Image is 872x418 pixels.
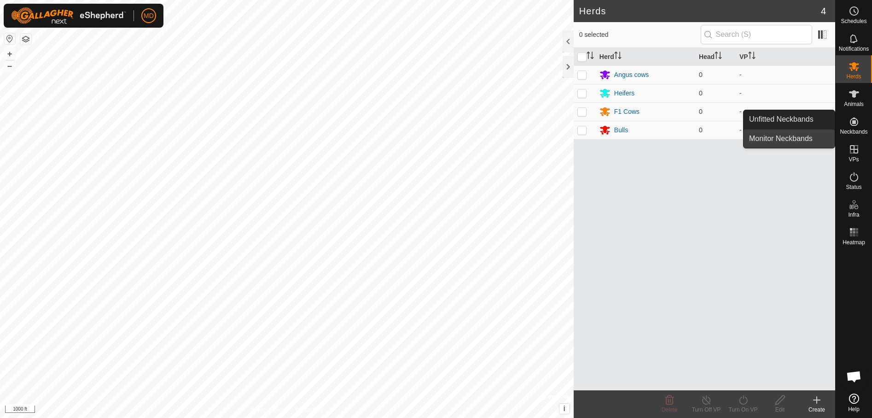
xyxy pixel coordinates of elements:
span: 0 [699,126,703,134]
div: Turn On VP [725,406,762,414]
span: Heatmap [843,240,865,245]
a: Privacy Policy [250,406,285,414]
span: Infra [848,212,859,218]
span: Notifications [839,46,869,52]
a: Unfitted Neckbands [744,110,835,129]
span: 4 [821,4,826,18]
div: Edit [762,406,798,414]
button: Map Layers [20,34,31,45]
div: Bulls [614,125,628,135]
span: i [564,405,565,412]
h2: Herds [579,6,821,17]
span: Animals [844,101,864,107]
div: Angus cows [614,70,649,80]
span: Help [848,406,860,412]
p-sorticon: Activate to sort [587,53,594,60]
a: Help [836,390,872,416]
div: F1 Cows [614,107,639,117]
input: Search (S) [701,25,812,44]
p-sorticon: Activate to sort [748,53,756,60]
span: 0 selected [579,30,701,40]
span: Delete [662,406,678,413]
button: i [559,404,570,414]
span: 0 [699,71,703,78]
p-sorticon: Activate to sort [715,53,722,60]
th: Head [695,48,736,66]
th: VP [736,48,835,66]
td: - [736,84,835,102]
th: Herd [596,48,695,66]
span: MD [144,11,154,21]
div: Open chat [840,363,868,390]
div: Heifers [614,88,634,98]
span: Unfitted Neckbands [749,114,814,125]
span: Monitor Neckbands [749,133,813,144]
td: - [736,121,835,139]
a: Monitor Neckbands [744,130,835,148]
div: Turn Off VP [688,406,725,414]
div: Create [798,406,835,414]
span: Schedules [841,18,866,24]
button: Reset Map [4,33,15,44]
span: Herds [846,74,861,79]
td: - [736,65,835,84]
img: Gallagher Logo [11,7,126,24]
a: Contact Us [296,406,323,414]
button: – [4,60,15,71]
span: Status [846,184,861,190]
span: VPs [849,157,859,162]
span: 0 [699,108,703,115]
span: Neckbands [840,129,867,135]
span: 0 [699,89,703,97]
button: + [4,48,15,59]
p-sorticon: Activate to sort [614,53,622,60]
td: - [736,102,835,121]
